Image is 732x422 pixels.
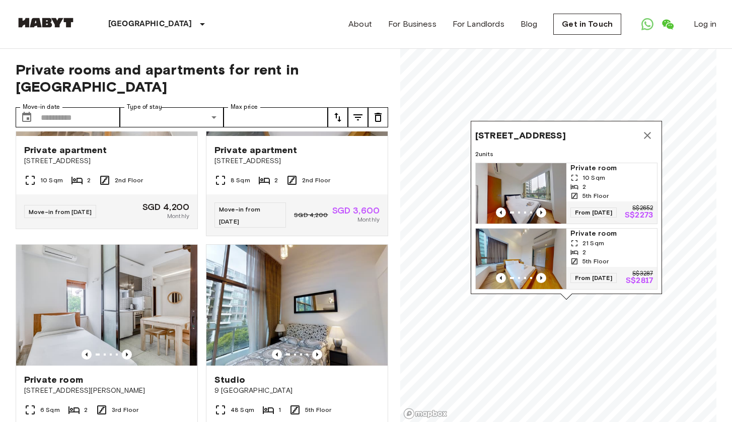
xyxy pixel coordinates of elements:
img: Marketing picture of unit SG-01-033-001-01 [476,229,566,289]
p: S$3287 [632,271,653,277]
span: Private apartment [24,144,107,156]
span: 48 Sqm [231,405,254,414]
label: Type of stay [127,103,162,111]
a: Blog [521,18,538,30]
button: Previous image [122,349,132,360]
span: 2 units [475,150,657,159]
a: Open WhatsApp [637,14,657,34]
button: Previous image [272,349,282,360]
button: tune [368,107,388,127]
span: 5th Floor [582,191,609,200]
span: [STREET_ADDRESS] [24,156,189,166]
span: SGD 4,200 [142,202,189,212]
a: Mapbox logo [403,408,448,419]
span: Studio [214,374,245,386]
button: tune [348,107,368,127]
span: 6 Sqm [40,405,60,414]
span: 9 [GEOGRAPHIC_DATA] [214,386,380,396]
div: Map marker [471,121,662,300]
span: From [DATE] [570,207,617,218]
p: S$2817 [626,277,653,285]
span: 2nd Floor [115,176,143,185]
span: Move-in from [DATE] [219,205,260,225]
span: 3rd Floor [112,405,138,414]
span: 2 [84,405,88,414]
span: Private room [24,374,83,386]
a: About [348,18,372,30]
span: Private room [570,163,653,173]
p: S$2273 [625,212,653,220]
p: S$2652 [632,205,653,212]
span: Private apartment [214,144,298,156]
span: SGD 3,600 [332,206,380,215]
span: 2nd Floor [302,176,330,185]
span: [STREET_ADDRESS] [214,156,380,166]
span: 2 [87,176,91,185]
span: 5th Floor [305,405,331,414]
img: Marketing picture of unit SG-01-038-037-01 [206,245,388,366]
a: For Business [388,18,436,30]
button: Previous image [536,207,546,218]
span: Private rooms and apartments for rent in [GEOGRAPHIC_DATA] [16,61,388,95]
span: [STREET_ADDRESS] [475,129,566,142]
span: 2 [582,248,586,257]
a: Log in [694,18,716,30]
span: 2 [582,182,586,191]
span: 10 Sqm [40,176,63,185]
label: Max price [231,103,258,111]
button: Choose date [17,107,37,127]
span: From [DATE] [570,273,617,283]
span: 1 [278,405,281,414]
span: Monthly [167,212,189,221]
span: Move-in from [DATE] [29,208,92,216]
span: Monthly [357,215,380,224]
a: For Landlords [453,18,504,30]
img: Marketing picture of unit SG-01-057-003-01 [16,245,197,366]
a: Open WeChat [657,14,678,34]
span: 2 [274,176,278,185]
span: 8 Sqm [231,176,250,185]
button: tune [328,107,348,127]
span: SGD 4,200 [294,210,328,220]
button: Previous image [496,273,506,283]
span: Private room [570,229,653,239]
img: Marketing picture of unit SG-01-033-001-02 [476,163,566,224]
a: Marketing picture of unit SG-01-033-001-02Previous imagePrevious imagePrivate room10 Sqm25th Floo... [475,163,657,224]
a: Marketing picture of unit SG-01-033-001-01Previous imagePrevious imagePrivate room21 Sqm25th Floo... [475,228,657,290]
button: Previous image [536,273,546,283]
label: Move-in date [23,103,60,111]
button: Previous image [312,349,322,360]
img: Habyt [16,18,76,28]
span: 10 Sqm [582,173,605,182]
span: [STREET_ADDRESS][PERSON_NAME] [24,386,189,396]
p: [GEOGRAPHIC_DATA] [108,18,192,30]
button: Previous image [82,349,92,360]
span: 5th Floor [582,257,609,266]
span: 21 Sqm [582,239,604,248]
a: Get in Touch [553,14,621,35]
button: Previous image [496,207,506,218]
